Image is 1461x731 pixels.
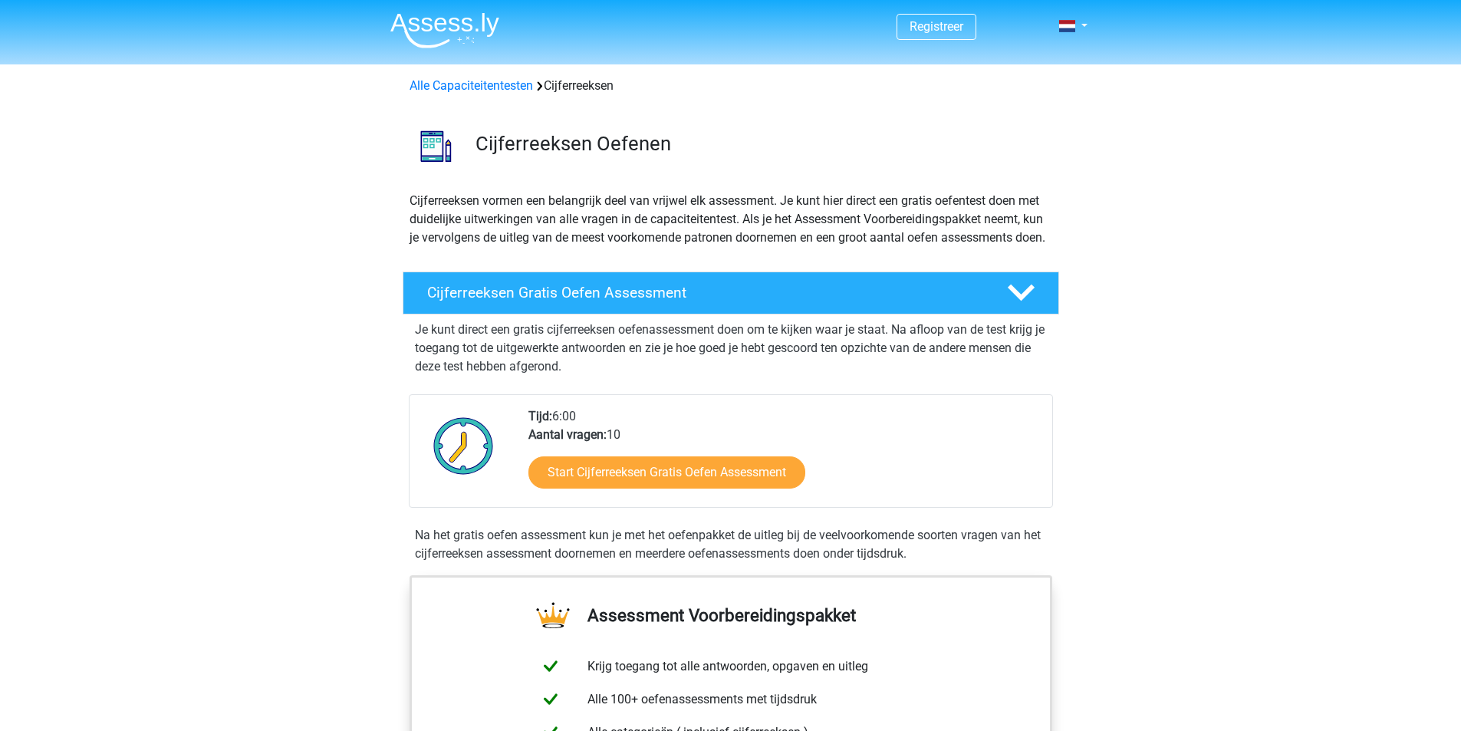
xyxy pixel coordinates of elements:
a: Cijferreeksen Gratis Oefen Assessment [397,272,1065,314]
b: Tijd: [528,409,552,423]
p: Cijferreeksen vormen een belangrijk deel van vrijwel elk assessment. Je kunt hier direct een grat... [410,192,1052,247]
div: Cijferreeksen [403,77,1058,95]
img: cijferreeksen [403,114,469,179]
a: Alle Capaciteitentesten [410,78,533,93]
h4: Cijferreeksen Gratis Oefen Assessment [427,284,982,301]
h3: Cijferreeksen Oefenen [475,132,1047,156]
b: Aantal vragen: [528,427,607,442]
a: Registreer [910,19,963,34]
p: Je kunt direct een gratis cijferreeksen oefenassessment doen om te kijken waar je staat. Na afloo... [415,321,1047,376]
img: Klok [425,407,502,484]
div: Na het gratis oefen assessment kun je met het oefenpakket de uitleg bij de veelvoorkomende soorte... [409,526,1053,563]
a: Start Cijferreeksen Gratis Oefen Assessment [528,456,805,489]
img: Assessly [390,12,499,48]
div: 6:00 10 [517,407,1051,507]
